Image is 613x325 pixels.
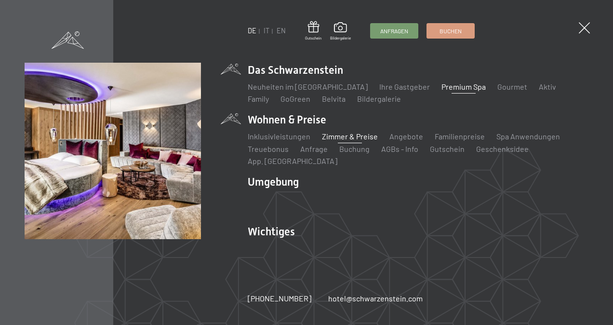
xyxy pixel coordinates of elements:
[305,36,321,41] span: Gutschein
[280,94,310,103] a: GoGreen
[248,82,368,91] a: Neuheiten im [GEOGRAPHIC_DATA]
[476,144,529,153] a: Geschenksidee
[497,82,527,91] a: Gourmet
[389,132,423,141] a: Angebote
[264,27,269,35] a: IT
[440,27,462,35] span: Buchen
[328,293,423,304] a: hotel@schwarzenstein.com
[371,24,418,38] a: Anfragen
[248,132,310,141] a: Inklusivleistungen
[248,27,256,35] a: DE
[339,144,370,153] a: Buchung
[322,132,378,141] a: Zimmer & Preise
[496,132,560,141] a: Spa Anwendungen
[248,293,311,304] a: [PHONE_NUMBER]
[305,21,321,41] a: Gutschein
[441,82,486,91] a: Premium Spa
[379,82,430,91] a: Ihre Gastgeber
[357,94,401,103] a: Bildergalerie
[248,294,311,303] span: [PHONE_NUMBER]
[322,94,346,103] a: Belvita
[435,132,485,141] a: Familienpreise
[300,144,328,153] a: Anfrage
[381,144,418,153] a: AGBs - Info
[248,144,289,153] a: Treuebonus
[330,22,351,41] a: Bildergalerie
[248,94,269,103] a: Family
[248,156,337,165] a: App. [GEOGRAPHIC_DATA]
[539,82,556,91] a: Aktiv
[427,24,474,38] a: Buchen
[277,27,286,35] a: EN
[330,36,351,41] span: Bildergalerie
[430,144,465,153] a: Gutschein
[380,27,408,35] span: Anfragen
